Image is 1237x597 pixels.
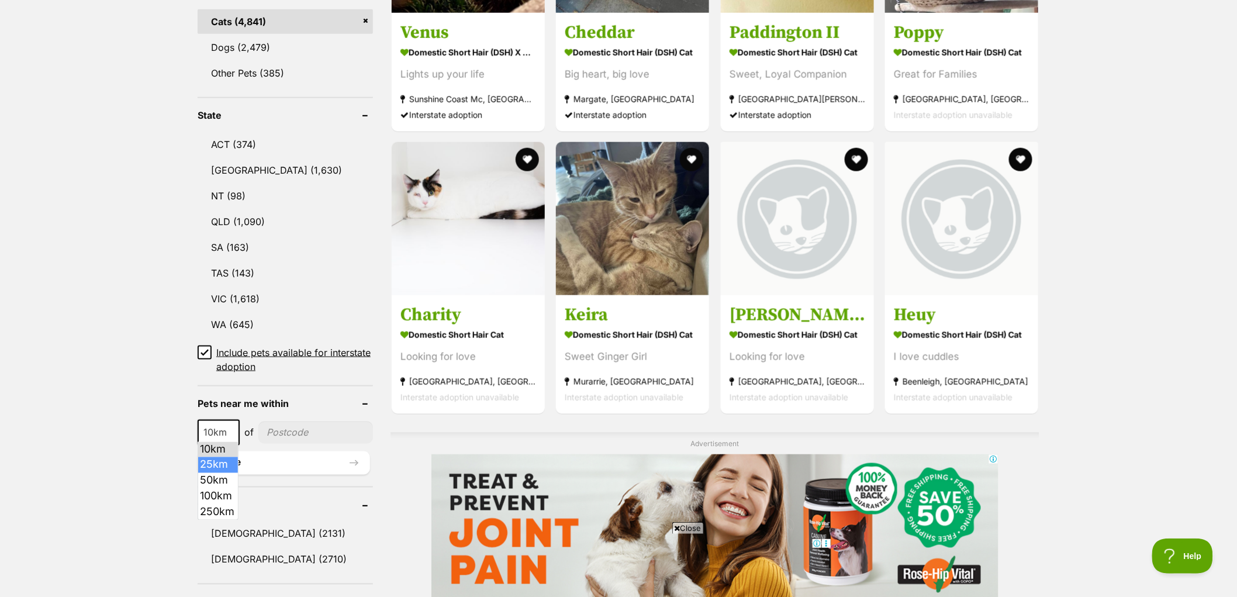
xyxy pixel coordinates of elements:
div: Interstate adoption [730,106,865,122]
h3: Keira [565,304,700,326]
div: Interstate adoption [400,106,536,122]
span: Include pets available for interstate adoption [216,346,373,374]
strong: Domestic Short Hair (DSH) Cat [894,326,1029,343]
a: Dogs (2,479) [198,35,373,60]
header: Pets near me within [198,398,373,409]
a: NT (98) [198,184,373,208]
a: VIC (1,618) [198,287,373,311]
h3: Charity [400,304,536,326]
a: [PERSON_NAME] Domestic Short Hair (DSH) Cat Looking for love [GEOGRAPHIC_DATA], [GEOGRAPHIC_DATA]... [721,295,874,414]
a: [GEOGRAPHIC_DATA] (1,630) [198,158,373,182]
strong: Domestic Short Hair (DSH) Cat [565,326,700,343]
span: Interstate adoption unavailable [894,109,1013,119]
div: Sweet Ginger Girl [565,349,700,365]
div: Interstate adoption [565,106,700,122]
button: favourite [516,148,539,171]
a: Paddington II Domestic Short Hair (DSH) Cat Sweet, Loyal Companion [GEOGRAPHIC_DATA][PERSON_NAME]... [721,12,874,131]
a: QLD (1,090) [198,209,373,234]
div: Sweet, Loyal Companion [730,66,865,82]
strong: Murarrie, [GEOGRAPHIC_DATA] [565,374,700,389]
span: Interstate adoption unavailable [400,392,519,402]
strong: [GEOGRAPHIC_DATA], [GEOGRAPHIC_DATA] [894,91,1029,106]
h3: Poppy [894,21,1029,43]
strong: [GEOGRAPHIC_DATA][PERSON_NAME][GEOGRAPHIC_DATA] [730,91,865,106]
a: Heuy Domestic Short Hair (DSH) Cat I love cuddles Beenleigh, [GEOGRAPHIC_DATA] Interstate adoptio... [885,295,1038,414]
a: Cheddar Domestic Short Hair (DSH) Cat Big heart, big love Margate, [GEOGRAPHIC_DATA] Interstate a... [556,12,709,131]
span: Close [672,522,704,534]
h3: Heuy [894,304,1029,326]
li: 50km [198,473,238,489]
div: Great for Families [894,66,1029,82]
span: 10km [199,425,239,441]
a: Charity Domestic Short Hair Cat Looking for love [GEOGRAPHIC_DATA], [GEOGRAPHIC_DATA] Interstate ... [392,295,545,414]
a: [DEMOGRAPHIC_DATA] (2131) [198,522,373,546]
div: Looking for love [730,349,865,365]
div: Lights up your life [400,66,536,82]
span: Interstate adoption unavailable [894,392,1013,402]
img: Keira - Domestic Short Hair (DSH) Cat [556,142,709,295]
h3: Paddington II [730,21,865,43]
strong: Sunshine Coast Mc, [GEOGRAPHIC_DATA] [400,91,536,106]
a: TAS (143) [198,261,373,285]
iframe: Advertisement [406,539,831,591]
a: Cats (4,841) [198,9,373,34]
span: Interstate adoption unavailable [730,392,848,402]
div: Big heart, big love [565,66,700,82]
span: of [244,426,254,440]
strong: Domestic Short Hair (DSH) Cat [730,43,865,60]
strong: Beenleigh, [GEOGRAPHIC_DATA] [894,374,1029,389]
input: postcode [258,422,373,444]
strong: Domestic Short Hair (DSH) x Oriental Shorthair Cat [400,43,536,60]
a: Other Pets (385) [198,61,373,85]
button: favourite [680,148,704,171]
li: 25km [198,457,238,473]
strong: [GEOGRAPHIC_DATA], [GEOGRAPHIC_DATA] [400,374,536,389]
header: Gender [198,499,373,510]
strong: [GEOGRAPHIC_DATA], [GEOGRAPHIC_DATA] [730,374,865,389]
button: favourite [1009,148,1032,171]
h3: Venus [400,21,536,43]
a: Keira Domestic Short Hair (DSH) Cat Sweet Ginger Girl Murarrie, [GEOGRAPHIC_DATA] Interstate adop... [556,295,709,414]
a: SA (163) [198,235,373,260]
span: 10km [198,420,240,446]
a: WA (645) [198,312,373,337]
a: [DEMOGRAPHIC_DATA] (2710) [198,547,373,572]
a: Venus Domestic Short Hair (DSH) x Oriental Shorthair Cat Lights up your life Sunshine Coast Mc, [... [392,12,545,131]
strong: Domestic Short Hair (DSH) Cat [894,43,1029,60]
strong: Margate, [GEOGRAPHIC_DATA] [565,91,700,106]
a: ACT (374) [198,132,373,157]
button: Update [198,451,370,475]
strong: Domestic Short Hair (DSH) Cat [730,326,865,343]
div: I love cuddles [894,349,1029,365]
div: Looking for love [400,349,536,365]
img: Charity - Domestic Short Hair Cat [392,142,545,295]
li: 100km [198,489,238,505]
li: 250km [198,505,238,520]
h3: [PERSON_NAME] [730,304,865,326]
h3: Cheddar [565,21,700,43]
button: favourite [845,148,868,171]
li: 10km [198,442,238,458]
strong: Domestic Short Hair Cat [400,326,536,343]
iframe: Help Scout Beacon - Open [1152,539,1214,574]
span: Interstate adoption unavailable [565,392,683,402]
header: State [198,110,373,120]
strong: Domestic Short Hair (DSH) Cat [565,43,700,60]
a: Poppy Domestic Short Hair (DSH) Cat Great for Families [GEOGRAPHIC_DATA], [GEOGRAPHIC_DATA] Inter... [885,12,1038,131]
a: Include pets available for interstate adoption [198,346,373,374]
